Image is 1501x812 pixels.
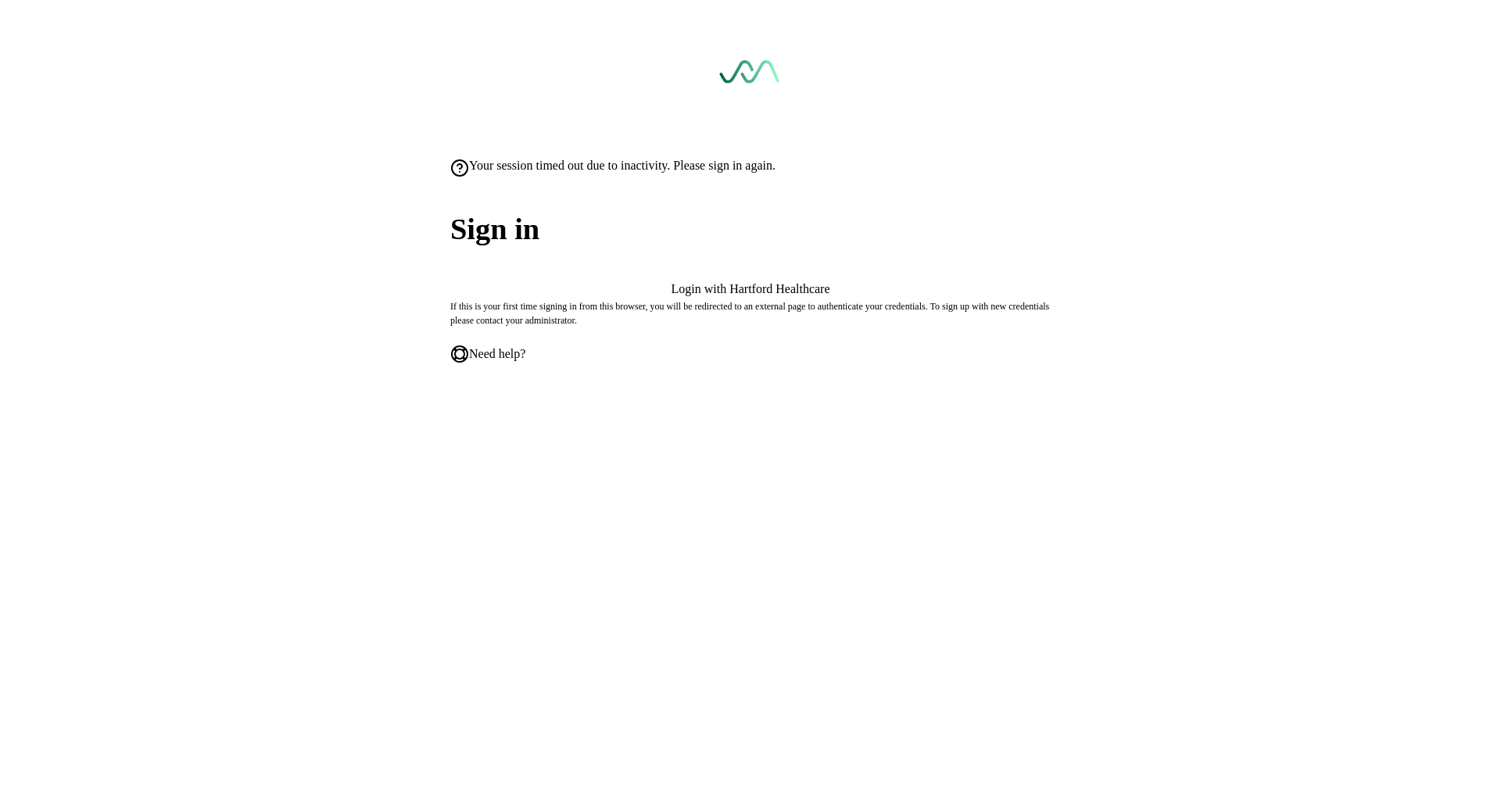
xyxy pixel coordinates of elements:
img: See-Mode Logo [719,60,782,98]
a: Go to sign in [719,60,782,98]
a: Need help? [450,345,525,363]
span: Sign in [450,207,1051,252]
button: Login with Hartford Healthcare [450,282,1051,296]
span: Your session timed out due to inactivity. Please sign in again. [469,159,776,173]
span: If this is your first time signing in from this browser, you will be redirected to an external pa... [450,301,1049,326]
